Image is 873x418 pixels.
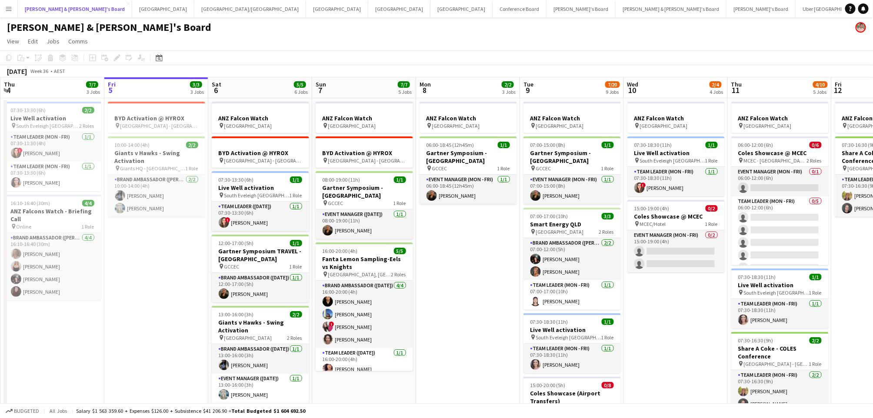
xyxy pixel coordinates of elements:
[306,0,368,17] button: [GEOGRAPHIC_DATA]
[726,0,796,17] button: [PERSON_NAME]'s Board
[132,0,194,17] button: [GEOGRAPHIC_DATA]
[546,0,616,17] button: [PERSON_NAME]'s Board
[18,0,132,17] button: [PERSON_NAME] & [PERSON_NAME]'s Board
[616,0,726,17] button: [PERSON_NAME] & [PERSON_NAME]'s Board
[76,408,305,414] div: Salary $1 563 359.60 + Expenses $126.00 + Subsistence $41 206.90 =
[368,0,430,17] button: [GEOGRAPHIC_DATA]
[194,0,306,17] button: [GEOGRAPHIC_DATA]/[GEOGRAPHIC_DATA]
[430,0,493,17] button: [GEOGRAPHIC_DATA]
[231,408,305,414] span: Total Budgeted $1 604 692.50
[48,408,69,414] span: All jobs
[4,406,40,416] button: Budgeted
[856,22,866,33] app-user-avatar: Arrence Torres
[493,0,546,17] button: Conference Board
[796,0,869,17] button: Uber [GEOGRAPHIC_DATA]
[14,408,39,414] span: Budgeted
